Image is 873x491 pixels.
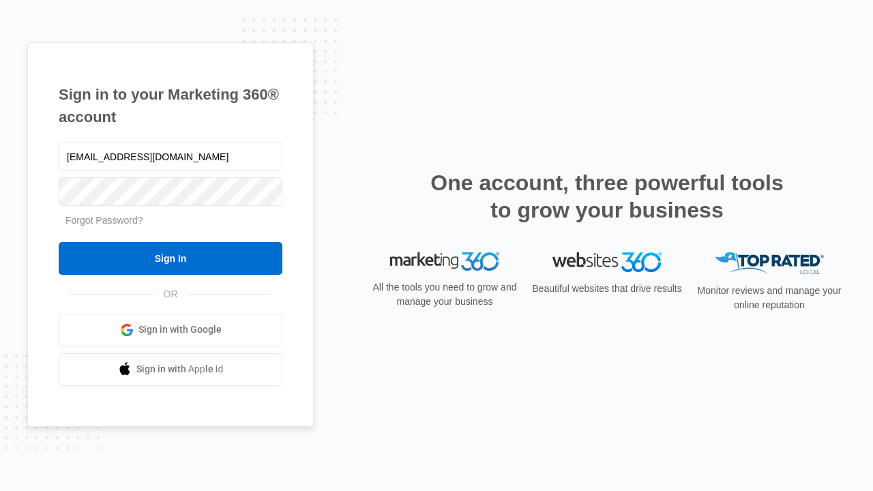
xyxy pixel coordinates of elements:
[59,314,282,346] a: Sign in with Google
[531,282,683,296] p: Beautiful websites that drive results
[426,169,788,224] h2: One account, three powerful tools to grow your business
[552,252,662,272] img: Websites 360
[368,280,521,309] p: All the tools you need to grow and manage your business
[136,362,224,376] span: Sign in with Apple Id
[693,284,846,312] p: Monitor reviews and manage your online reputation
[65,215,143,226] a: Forgot Password?
[154,287,188,301] span: OR
[138,323,222,337] span: Sign in with Google
[59,83,282,128] h1: Sign in to your Marketing 360® account
[715,252,824,275] img: Top Rated Local
[390,252,499,271] img: Marketing 360
[59,242,282,275] input: Sign In
[59,353,282,386] a: Sign in with Apple Id
[59,143,282,171] input: Email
